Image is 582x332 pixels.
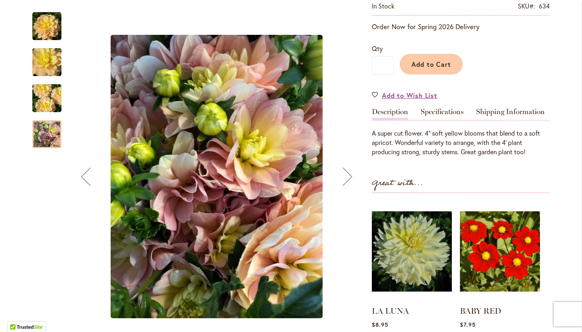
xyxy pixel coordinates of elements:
div: A super cut flower. 4" soft yellow blooms that blend to a soft apricot. Wonderful variety to arra... [372,129,550,157]
span: In stock [372,2,394,10]
span: Add to Cart [411,60,451,68]
img: DAY DREAMER [18,43,76,82]
img: DAY DREAMER [18,79,76,118]
span: $7.95 [460,321,476,328]
strong: Great with... [372,177,424,190]
div: DAY DREAMER [32,112,61,148]
p: Order Now for Spring 2026 Delivery [372,22,550,32]
img: DAY DREAMER [32,12,61,41]
a: Description [372,108,408,120]
strong: SKU [518,2,535,10]
div: Detailed Product Info [372,108,550,157]
div: Availability [372,2,394,11]
a: LA LUNA [372,306,409,316]
img: DAY DREAMER [111,35,323,318]
iframe: Launch Accessibility Center [6,303,29,326]
button: Add to Cart [400,54,463,74]
a: Specifications [421,108,464,120]
div: 634 [539,2,550,11]
span: Qty [372,44,383,53]
a: Shipping Information [476,108,545,120]
div: DAY DREAMER [32,76,70,112]
div: DAY DREAMER [32,40,70,76]
span: $8.95 [372,321,388,328]
div: DAY DREAMER [32,4,70,40]
img: BABY RED [460,201,540,302]
span: Add to Wish List [382,91,437,100]
a: BABY RED [460,306,501,316]
img: LA LUNA [372,201,452,302]
a: Add to Wish List [372,91,437,100]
